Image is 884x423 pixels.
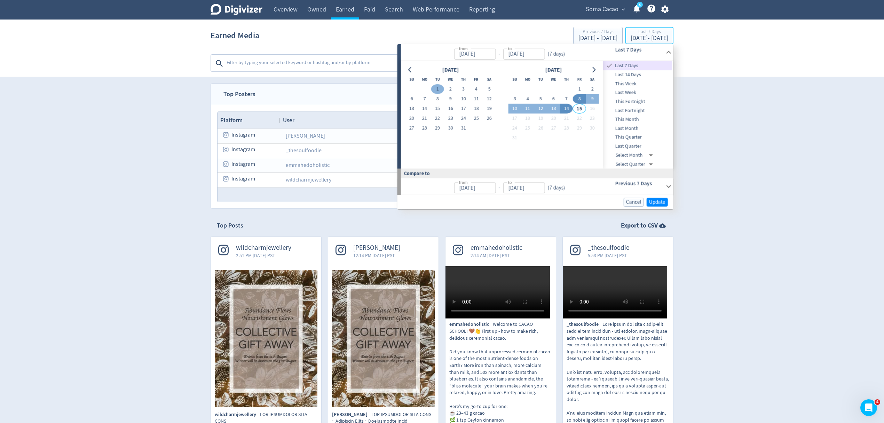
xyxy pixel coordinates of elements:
[444,114,457,123] button: 23
[231,157,255,171] span: Instagram
[223,176,229,182] svg: instagram
[534,75,547,84] th: Tuesday
[578,29,617,35] div: Previous 7 Days
[223,161,229,167] svg: instagram
[431,84,444,94] button: 1
[560,104,573,114] button: 14
[286,162,330,169] a: emmahedoholistic
[215,270,317,407] img: THE COLLECTIVE GIFT AWAY ~ Abundance Flows ~ Nourishment Glows ✨ Total Value of $2000+ in amazing...
[603,133,672,142] div: This Quarter
[332,411,371,418] span: [PERSON_NAME]
[603,125,672,132] span: Last Month
[547,104,560,114] button: 13
[457,84,470,94] button: 3
[603,98,672,106] span: This Fortnight
[586,94,599,104] button: 9
[405,65,415,75] button: Go to previous month
[603,88,672,97] div: Last Week
[483,75,496,84] th: Saturday
[624,198,644,207] button: Cancel
[521,94,534,104] button: 4
[457,104,470,114] button: 17
[603,79,672,88] div: This Week
[603,61,672,70] div: Last 7 Days
[603,70,672,79] div: Last 14 Days
[418,114,431,123] button: 21
[534,104,547,114] button: 12
[603,142,672,151] div: Last Quarter
[431,94,444,104] button: 8
[586,123,599,133] button: 30
[444,75,457,84] th: Wednesday
[431,123,444,133] button: 29
[567,321,602,328] span: _thesoulfoodie
[508,75,521,84] th: Sunday
[405,123,418,133] button: 27
[483,84,496,94] button: 5
[449,321,493,328] span: emmahedoholistic
[615,45,663,54] h6: Last 7 Days
[560,75,573,84] th: Thursday
[573,84,586,94] button: 1
[231,128,255,142] span: Instagram
[418,123,431,133] button: 28
[508,133,521,143] button: 31
[603,89,672,97] span: Last Week
[573,75,586,84] th: Friday
[444,104,457,114] button: 16
[217,84,262,105] span: Top Posters
[521,123,534,133] button: 25
[405,75,418,84] th: Sunday
[578,35,617,41] div: [DATE] - [DATE]
[286,132,325,139] a: [PERSON_NAME]
[418,75,431,84] th: Monday
[231,172,255,186] span: Instagram
[483,104,496,114] button: 19
[470,75,483,84] th: Friday
[418,104,431,114] button: 14
[614,62,672,70] span: Last 7 Days
[603,116,672,123] span: This Month
[223,146,229,153] svg: instagram
[534,114,547,123] button: 19
[547,94,560,104] button: 6
[573,104,586,114] button: 15
[220,116,243,124] span: Platform
[637,2,643,8] a: 5
[471,244,522,252] span: emmahedoholistic
[603,143,672,150] span: Last Quarter
[560,114,573,123] button: 21
[875,399,880,405] span: 4
[440,65,461,75] div: [DATE]
[547,114,560,123] button: 20
[573,123,586,133] button: 29
[418,94,431,104] button: 7
[573,94,586,104] button: 8
[508,45,512,51] label: to
[545,50,568,58] div: ( 7 days )
[457,114,470,123] button: 24
[286,147,322,154] a: _thesoulfoodie
[283,116,294,124] span: User
[470,104,483,114] button: 18
[621,221,658,230] strong: Export to CSV
[459,45,467,51] label: from
[586,75,599,84] th: Saturday
[397,169,673,178] div: Compare to
[508,114,521,123] button: 17
[471,252,522,259] span: 2:14 AM [DATE] PST
[444,123,457,133] button: 30
[547,75,560,84] th: Wednesday
[521,114,534,123] button: 18
[286,176,331,183] a: wildcharmjewellery
[521,75,534,84] th: Monday
[217,221,243,230] h2: Top Posts
[603,124,672,133] div: Last Month
[586,4,618,15] span: Soma Cacao
[639,2,641,7] text: 5
[603,61,672,169] nav: presets
[401,61,673,169] div: from-to(7 days)Last 7 Days
[405,114,418,123] button: 20
[583,4,627,15] button: Soma Cacao
[603,97,672,106] div: This Fortnight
